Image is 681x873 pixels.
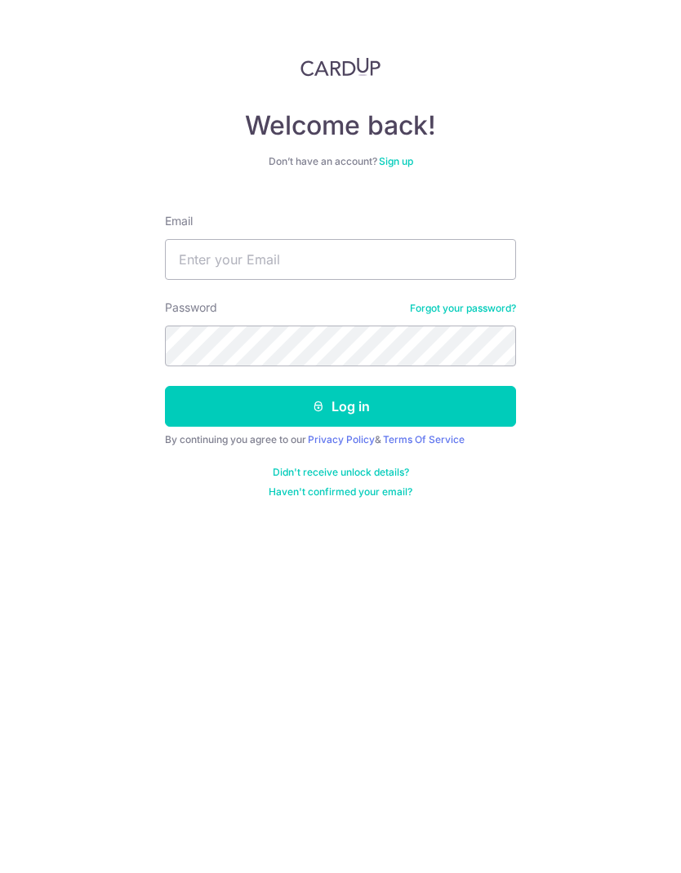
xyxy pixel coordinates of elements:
button: Log in [165,386,516,427]
img: CardUp Logo [300,57,381,77]
label: Password [165,299,217,316]
div: By continuing you agree to our & [165,433,516,446]
a: Forgot your password? [410,302,516,315]
a: Terms Of Service [383,433,465,445]
a: Sign up [379,155,413,167]
h4: Welcome back! [165,109,516,142]
div: Don’t have an account? [165,155,516,168]
a: Privacy Policy [308,433,375,445]
a: Didn't receive unlock details? [273,466,409,479]
input: Enter your Email [165,239,516,280]
a: Haven't confirmed your email? [269,485,412,499]
label: Email [165,213,193,229]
